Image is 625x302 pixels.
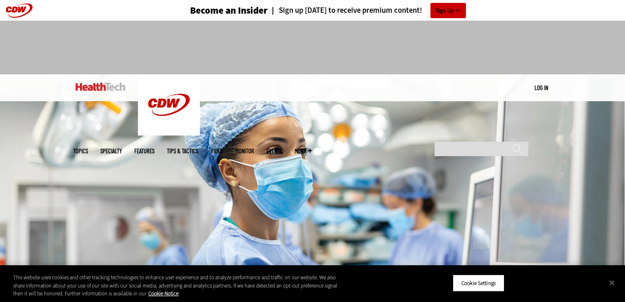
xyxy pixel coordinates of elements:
button: Cookie Settings [453,274,504,292]
a: Sign Up [430,3,466,18]
button: Close [603,273,621,292]
img: Home [76,83,126,91]
span: Topics [73,148,88,154]
span: Specialty [100,148,122,154]
a: More information about your privacy [148,290,178,297]
a: MonITor [235,148,254,154]
a: Video [211,148,223,154]
div: User menu [535,83,548,92]
a: Tips & Tactics [167,148,198,154]
a: Become an Insider [159,6,268,15]
iframe: advertisement [162,29,463,66]
a: Features [134,148,154,154]
div: This website uses cookies and other tracking technologies to enhance user experience and to analy... [13,273,344,298]
img: Home [138,74,200,136]
a: CDW [138,129,200,138]
h3: Become an Insider [190,6,268,15]
span: More [295,148,312,154]
a: Sign up [DATE] to receive premium content! [268,7,422,14]
a: Log in [535,84,548,91]
a: Events [266,148,282,154]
